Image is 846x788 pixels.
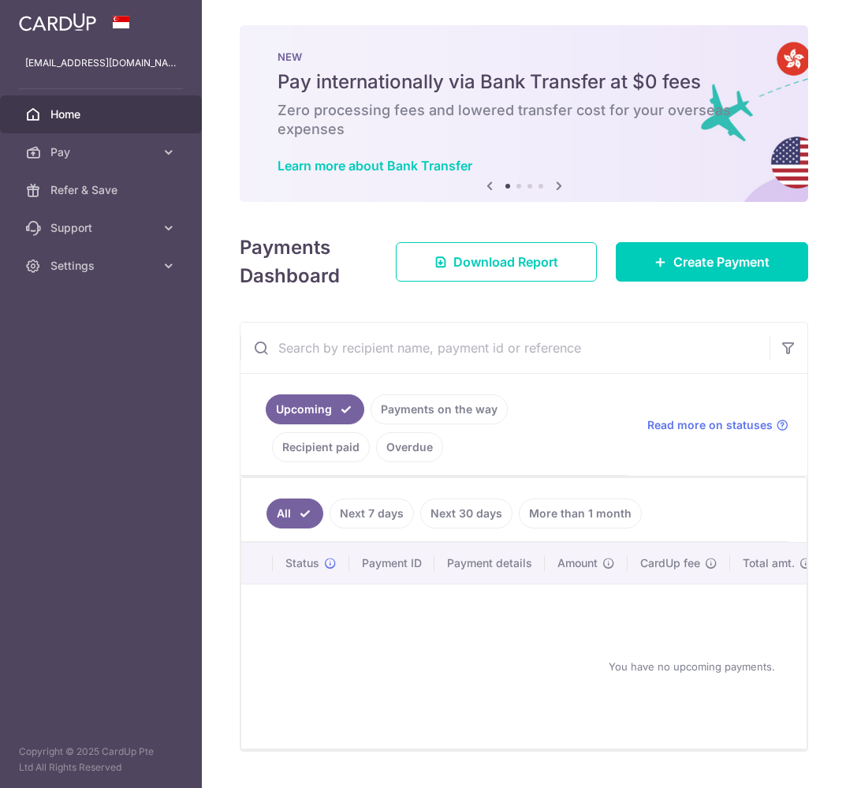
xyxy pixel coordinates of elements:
[519,499,642,528] a: More than 1 month
[240,233,367,290] h4: Payments Dashboard
[266,394,364,424] a: Upcoming
[278,101,770,139] h6: Zero processing fees and lowered transfer cost for your overseas expenses
[330,499,414,528] a: Next 7 days
[240,25,808,202] img: Bank transfer banner
[25,55,177,71] p: [EMAIL_ADDRESS][DOMAIN_NAME]
[272,432,370,462] a: Recipient paid
[557,555,598,571] span: Amount
[19,13,96,32] img: CardUp
[453,252,558,271] span: Download Report
[420,499,512,528] a: Next 30 days
[743,555,795,571] span: Total amt.
[640,555,700,571] span: CardUp fee
[266,499,323,528] a: All
[278,158,472,174] a: Learn more about Bank Transfer
[278,50,770,63] p: NEW
[647,417,788,433] a: Read more on statuses
[285,555,319,571] span: Status
[371,394,508,424] a: Payments on the way
[434,543,545,584] th: Payment details
[240,323,770,373] input: Search by recipient name, payment id or reference
[616,242,808,282] a: Create Payment
[647,417,773,433] span: Read more on statuses
[396,242,597,282] a: Download Report
[50,106,155,122] span: Home
[376,432,443,462] a: Overdue
[349,543,434,584] th: Payment ID
[278,69,770,95] h5: Pay internationally via Bank Transfer at $0 fees
[50,182,155,198] span: Refer & Save
[50,220,155,236] span: Support
[50,258,155,274] span: Settings
[673,252,770,271] span: Create Payment
[50,144,155,160] span: Pay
